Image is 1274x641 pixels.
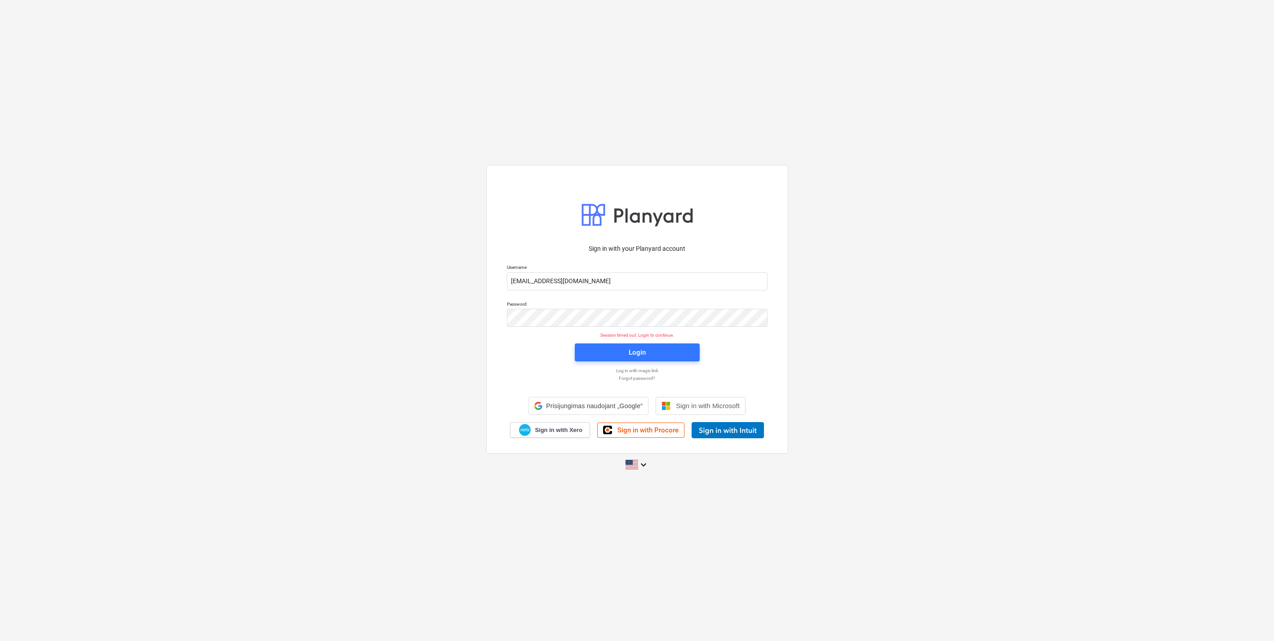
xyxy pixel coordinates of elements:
input: Username [507,272,768,290]
a: Sign in with Xero [510,422,590,438]
button: Login [575,343,700,361]
p: Session timed out. Login to continue. [502,332,773,338]
span: Sign in with Procore [617,426,679,434]
a: Log in with magic link [502,368,772,374]
img: Microsoft logo [661,401,670,410]
p: Password [507,301,768,309]
p: Sign in with your Planyard account [507,244,768,254]
a: Sign in with Procore [597,423,684,438]
div: Login [629,347,646,358]
p: Username [507,264,768,272]
span: Prisijungimas naudojant „Google“ [546,402,643,410]
div: Prisijungimas naudojant „Google“ [528,397,648,415]
img: Xero logo [519,424,531,436]
a: Forgot password? [502,375,772,381]
span: Sign in with Xero [535,426,582,434]
span: Sign in with Microsoft [676,402,740,410]
i: keyboard_arrow_down [638,459,649,470]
